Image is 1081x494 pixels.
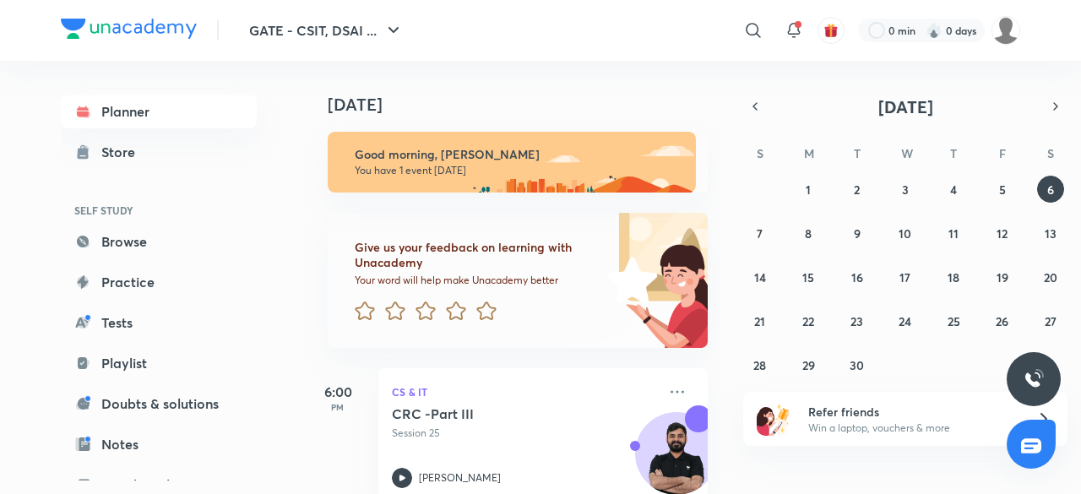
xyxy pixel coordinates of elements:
abbr: September 23, 2025 [850,313,863,329]
button: September 7, 2025 [747,220,774,247]
div: Store [101,142,145,162]
p: CS & IT [392,382,657,402]
abbr: September 26, 2025 [996,313,1008,329]
h6: Refer friends [808,403,1016,421]
button: [DATE] [767,95,1044,118]
button: September 15, 2025 [795,263,822,290]
button: September 23, 2025 [844,307,871,334]
button: September 21, 2025 [747,307,774,334]
span: [DATE] [878,95,933,118]
abbr: September 4, 2025 [950,182,957,198]
button: September 30, 2025 [844,351,871,378]
p: Session 25 [392,426,657,441]
img: Aalok kumar [991,16,1020,45]
p: You have 1 event [DATE] [355,164,681,177]
button: September 27, 2025 [1037,307,1064,334]
button: GATE - CSIT, DSAI ... [239,14,414,47]
p: [PERSON_NAME] [419,470,501,486]
abbr: September 16, 2025 [851,269,863,285]
abbr: September 6, 2025 [1047,182,1054,198]
h6: Give us your feedback on learning with Unacademy [355,240,601,270]
button: September 4, 2025 [940,176,967,203]
abbr: September 18, 2025 [948,269,959,285]
abbr: September 22, 2025 [802,313,814,329]
abbr: September 28, 2025 [753,357,766,373]
button: September 9, 2025 [844,220,871,247]
button: September 16, 2025 [844,263,871,290]
button: September 3, 2025 [892,176,919,203]
button: September 1, 2025 [795,176,822,203]
a: Notes [61,427,257,461]
abbr: Tuesday [854,145,861,161]
button: September 25, 2025 [940,307,967,334]
button: September 22, 2025 [795,307,822,334]
button: September 2, 2025 [844,176,871,203]
abbr: Sunday [757,145,763,161]
abbr: Friday [999,145,1006,161]
abbr: September 17, 2025 [899,269,910,285]
img: ttu [1024,369,1044,389]
img: Company Logo [61,19,197,39]
abbr: September 8, 2025 [805,225,812,242]
a: Company Logo [61,19,197,43]
abbr: September 21, 2025 [754,313,765,329]
button: September 10, 2025 [892,220,919,247]
abbr: September 12, 2025 [997,225,1008,242]
h6: SELF STUDY [61,196,257,225]
button: September 12, 2025 [989,220,1016,247]
button: September 13, 2025 [1037,220,1064,247]
p: Your word will help make Unacademy better [355,274,601,287]
abbr: September 20, 2025 [1044,269,1057,285]
abbr: September 9, 2025 [854,225,861,242]
button: September 26, 2025 [989,307,1016,334]
button: September 11, 2025 [940,220,967,247]
button: September 20, 2025 [1037,263,1064,290]
abbr: September 14, 2025 [754,269,766,285]
a: Store [61,135,257,169]
h4: [DATE] [328,95,725,115]
abbr: September 19, 2025 [997,269,1008,285]
p: Win a laptop, vouchers & more [808,421,1016,436]
abbr: September 30, 2025 [850,357,864,373]
button: September 6, 2025 [1037,176,1064,203]
a: Planner [61,95,257,128]
h5: CRC -Part III [392,405,602,422]
a: Doubts & solutions [61,387,257,421]
img: feedback_image [550,213,708,348]
abbr: September 25, 2025 [948,313,960,329]
p: PM [304,402,372,412]
abbr: Monday [804,145,814,161]
abbr: September 3, 2025 [902,182,909,198]
button: September 28, 2025 [747,351,774,378]
abbr: Thursday [950,145,957,161]
img: referral [757,402,790,436]
button: September 18, 2025 [940,263,967,290]
abbr: September 27, 2025 [1045,313,1057,329]
a: Practice [61,265,257,299]
abbr: September 10, 2025 [899,225,911,242]
a: Tests [61,306,257,339]
img: streak [926,22,942,39]
a: Playlist [61,346,257,380]
img: avatar [823,23,839,38]
abbr: September 7, 2025 [757,225,763,242]
button: September 14, 2025 [747,263,774,290]
abbr: September 11, 2025 [948,225,959,242]
abbr: September 1, 2025 [806,182,811,198]
abbr: September 2, 2025 [854,182,860,198]
abbr: September 5, 2025 [999,182,1006,198]
button: September 5, 2025 [989,176,1016,203]
h6: Good morning, [PERSON_NAME] [355,147,681,162]
button: avatar [818,17,845,44]
h5: 6:00 [304,382,372,402]
abbr: September 13, 2025 [1045,225,1057,242]
button: September 24, 2025 [892,307,919,334]
button: September 29, 2025 [795,351,822,378]
img: morning [328,132,696,193]
button: September 19, 2025 [989,263,1016,290]
abbr: Wednesday [901,145,913,161]
a: Browse [61,225,257,258]
abbr: September 24, 2025 [899,313,911,329]
abbr: Saturday [1047,145,1054,161]
button: September 17, 2025 [892,263,919,290]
